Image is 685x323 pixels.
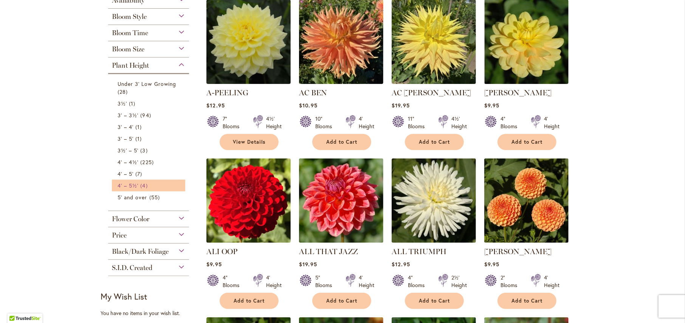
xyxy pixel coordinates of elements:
div: 4' Height [266,274,282,289]
span: 1 [135,123,144,131]
a: A-PEELING [206,88,248,97]
a: AMBER QUEEN [484,237,569,244]
span: 3' – 3½' [118,112,138,119]
span: $9.95 [484,261,499,268]
a: 3' – 4' 1 [118,123,181,131]
a: AC Jeri [392,78,476,85]
span: $9.95 [206,261,222,268]
span: 28 [118,88,130,96]
a: ALI OOP [206,237,291,244]
button: Add to Cart [497,134,556,150]
a: AC BEN [299,78,383,85]
span: 7 [135,170,144,178]
div: 4" Blooms [408,274,429,289]
span: 3' – 4' [118,123,133,130]
a: Under 3' Low Growing 28 [118,80,181,96]
span: Add to Cart [419,298,450,304]
div: 4" Blooms [501,115,522,130]
button: Add to Cart [405,134,464,150]
button: Add to Cart [312,293,371,309]
div: 4½' Height [451,115,467,130]
span: Under 3' Low Growing [118,80,176,87]
img: ALL TRIUMPH [392,158,476,243]
a: 4' – 5½' 4 [118,182,181,189]
span: Add to Cart [326,298,357,304]
a: AC [PERSON_NAME] [392,88,471,97]
a: A-Peeling [206,78,291,85]
span: 3 [140,146,149,154]
a: ALL THAT JAZZ [299,247,358,256]
iframe: Launch Accessibility Center [6,296,27,317]
span: Flower Color [112,215,149,223]
span: $12.95 [206,102,225,109]
span: Add to Cart [326,139,357,145]
span: Bloom Time [112,29,148,37]
span: View Details [233,139,265,145]
span: 1 [129,99,137,107]
div: 4½' Height [266,115,282,130]
a: 3½' – 5' 3 [118,146,181,154]
span: Price [112,231,127,239]
span: $12.95 [392,261,410,268]
span: Black/Dark Foliage [112,247,169,256]
button: Add to Cart [405,293,464,309]
span: 94 [140,111,153,119]
span: $19.95 [299,261,317,268]
span: Add to Cart [511,139,542,145]
a: 3' – 5' 1 [118,135,181,143]
div: 2" Blooms [501,274,522,289]
div: 2½' Height [451,274,467,289]
div: 4' Height [544,115,559,130]
div: 10" Blooms [315,115,336,130]
span: 4 [140,182,149,189]
span: $10.95 [299,102,317,109]
div: 4' Height [359,274,374,289]
span: 3½' – 5' [118,147,138,154]
a: AHOY MATEY [484,78,569,85]
span: Add to Cart [511,298,542,304]
div: 4' Height [544,274,559,289]
a: 3½' 1 [118,99,181,107]
span: 3' – 5' [118,135,133,142]
span: Plant Height [112,61,149,70]
a: 4' – 4½' 225 [118,158,181,166]
span: Bloom Size [112,45,144,53]
a: ALL THAT JAZZ [299,237,383,244]
div: You have no items in your wish list. [101,309,201,317]
a: [PERSON_NAME] [484,88,552,97]
span: Add to Cart [419,139,450,145]
div: 4' Height [359,115,374,130]
img: ALL THAT JAZZ [299,158,383,243]
span: $19.95 [392,102,409,109]
img: AMBER QUEEN [484,158,569,243]
span: S.I.D. Created [112,264,152,272]
span: 1 [135,135,144,143]
div: 7" Blooms [223,115,244,130]
img: ALI OOP [206,158,291,243]
div: 4" Blooms [223,274,244,289]
a: ALI OOP [206,247,237,256]
strong: My Wish List [101,291,147,302]
span: 55 [149,193,162,201]
span: 225 [140,158,155,166]
button: Add to Cart [312,134,371,150]
a: View Details [220,134,279,150]
span: 4' – 5½' [118,182,138,189]
span: 4' – 4½' [118,158,138,166]
div: 11" Blooms [408,115,429,130]
button: Add to Cart [220,293,279,309]
span: 5' and over [118,194,147,201]
span: Bloom Style [112,12,147,21]
span: Add to Cart [234,298,265,304]
button: Add to Cart [497,293,556,309]
a: AC BEN [299,88,327,97]
a: ALL TRIUMPH [392,237,476,244]
div: 5" Blooms [315,274,336,289]
span: 4' – 5' [118,170,133,177]
span: 3½' [118,100,127,107]
span: $9.95 [484,102,499,109]
a: [PERSON_NAME] [484,247,552,256]
a: 3' – 3½' 94 [118,111,181,119]
a: 4' – 5' 7 [118,170,181,178]
a: ALL TRIUMPH [392,247,446,256]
